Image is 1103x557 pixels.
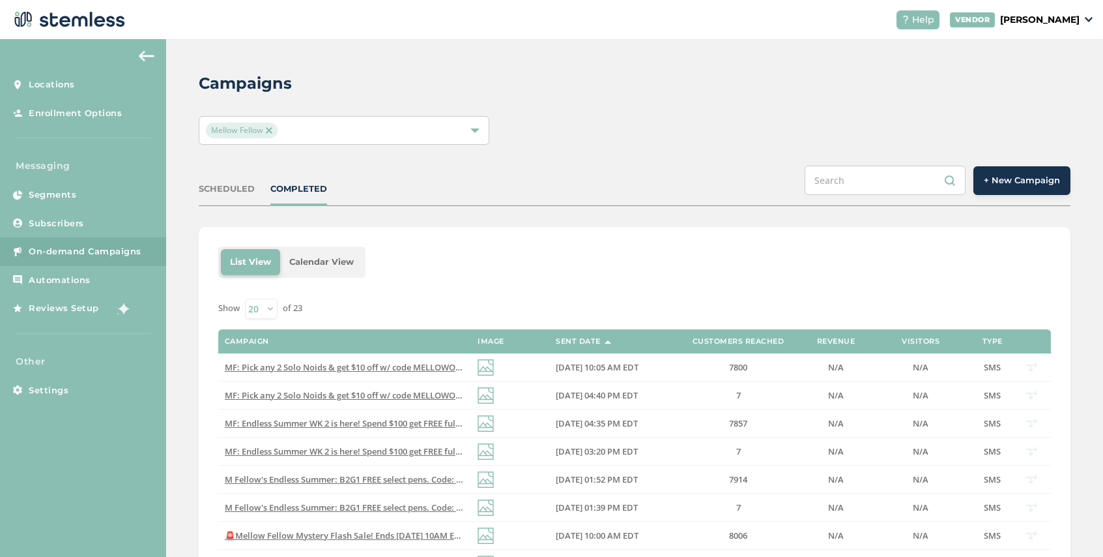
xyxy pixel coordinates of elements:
img: icon-img-d887fa0c.svg [478,415,494,432]
label: N/A [810,530,862,541]
span: [DATE] 03:20 PM EDT [556,445,638,457]
div: VENDOR [950,12,995,27]
label: 07/29/2025 10:00 AM EDT [556,530,666,541]
label: N/A [875,418,966,429]
span: N/A [913,445,928,457]
label: SMS [979,530,1005,541]
button: + New Campaign [973,166,1070,195]
span: SMS [984,474,1001,485]
div: Chat Widget [1038,494,1103,557]
label: Revenue [817,337,855,346]
label: of 23 [283,302,302,315]
span: + New Campaign [984,174,1060,187]
img: icon-img-d887fa0c.svg [478,500,494,516]
span: On-demand Campaigns [29,245,141,258]
span: [DATE] 04:35 PM EDT [556,417,638,429]
span: M Fellow's Endless Summer: B2G1 FREE select pens. Code: GETAWAY — Ends [DATE] 10AM EST Reply END ... [225,474,678,485]
span: Help [912,13,934,27]
label: N/A [875,474,966,485]
span: Automations [29,274,91,287]
label: 08/01/2025 01:39 PM EDT [556,502,666,513]
label: N/A [810,362,862,373]
label: 7857 [680,418,797,429]
span: MF: Pick any 2 Solo Noids & get $10 off w/ code MELLOWOUT. Ends [DATE] 10am EST. Mix it up! Reply... [225,389,682,401]
label: Show [218,302,240,315]
img: icon-img-d887fa0c.svg [478,387,494,404]
span: N/A [828,530,844,541]
label: MF: Endless Summer WK 2 is here! Spend $100 get FREE full sized select item. Code UNWIND Ends 8/1... [225,446,465,457]
div: SCHEDULED [199,183,255,196]
span: Locations [29,78,75,91]
label: Sent Date [556,337,601,346]
label: SMS [979,474,1005,485]
label: MF: Pick any 2 Solo Noids & get $10 off w/ code MELLOWOUT. Ends 8/22 @ 10am EST. Mix it up! Reply... [225,362,465,373]
img: icon-sort-1e1d7615.svg [605,340,611,344]
span: N/A [913,530,928,541]
label: SMS [979,418,1005,429]
label: N/A [875,362,966,373]
label: 7 [680,502,797,513]
span: N/A [828,474,844,485]
label: Campaign [225,337,269,346]
span: N/A [913,417,928,429]
span: Reviews Setup [29,302,99,315]
li: Calendar View [280,249,363,275]
label: 08/08/2025 04:35 PM EDT [556,418,666,429]
span: Subscribers [29,217,84,230]
span: Segments [29,188,76,202]
span: N/A [828,389,844,401]
p: [PERSON_NAME] [1000,13,1080,27]
span: MF: Endless Summer WK 2 is here! Spend $100 get FREE full sized select item. Code UNWIND Ends [DA... [225,445,760,457]
span: 7 [736,389,741,401]
label: M Fellow's Endless Summer: B2G1 FREE select pens. Code: GETAWAY — Ends 8/8 @ 10AM EST Reply END t... [225,502,465,513]
label: 08/14/2025 04:40 PM EDT [556,390,666,401]
span: MF: Pick any 2 Solo Noids & get $10 off w/ code MELLOWOUT. Ends [DATE] 10am EST. Mix it up! Reply... [225,361,682,373]
img: icon-help-white-03924b79.svg [902,16,910,23]
span: SMS [984,417,1001,429]
span: N/A [913,502,928,513]
span: N/A [828,445,844,457]
span: [DATE] 01:39 PM EDT [556,502,638,513]
label: N/A [810,446,862,457]
span: Mellow Fellow [206,123,278,138]
label: Customers Reached [693,337,784,346]
img: icon-img-d887fa0c.svg [478,359,494,376]
label: N/A [810,502,862,513]
label: 7 [680,390,797,401]
span: N/A [913,389,928,401]
span: SMS [984,389,1001,401]
span: 7 [736,502,741,513]
label: 7800 [680,362,797,373]
label: 08/15/2025 10:05 AM EDT [556,362,666,373]
label: N/A [810,390,862,401]
span: M Fellow's Endless Summer: B2G1 FREE select pens. Code: GETAWAY — Ends [DATE] 10AM EST Reply END ... [225,502,678,513]
span: 7800 [729,361,747,373]
img: icon-close-accent-8a337256.svg [266,127,272,134]
label: N/A [875,502,966,513]
label: Image [478,337,504,346]
span: 🚨Mellow Fellow Mystery Flash Sale! Ends [DATE] 10AM EST. Surprise savings at checkout—no code nee... [225,530,737,541]
span: SMS [984,502,1001,513]
img: icon-img-d887fa0c.svg [478,444,494,460]
img: logo-dark-0685b13c.svg [10,7,125,33]
img: glitter-stars-b7820f95.gif [109,295,135,322]
span: [DATE] 10:00 AM EDT [556,530,638,541]
label: 8006 [680,530,797,541]
label: 🚨Mellow Fellow Mystery Flash Sale! Ends 7/30 @ 10AM EST. Surprise savings at checkout—no code nee... [225,530,465,541]
span: N/A [828,417,844,429]
div: COMPLETED [270,183,327,196]
label: M Fellow's Endless Summer: B2G1 FREE select pens. Code: GETAWAY — Ends 8/8 @ 10AM EST Reply END t... [225,474,465,485]
input: Search [805,166,966,195]
label: SMS [979,446,1005,457]
span: 7914 [729,474,747,485]
span: [DATE] 10:05 AM EDT [556,361,638,373]
span: N/A [828,361,844,373]
label: SMS [979,362,1005,373]
span: N/A [913,474,928,485]
span: SMS [984,445,1001,457]
label: N/A [810,474,862,485]
label: 08/08/2025 03:20 PM EDT [556,446,666,457]
img: icon_down-arrow-small-66adaf34.svg [1085,17,1093,22]
label: N/A [875,390,966,401]
h2: Campaigns [199,72,292,95]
